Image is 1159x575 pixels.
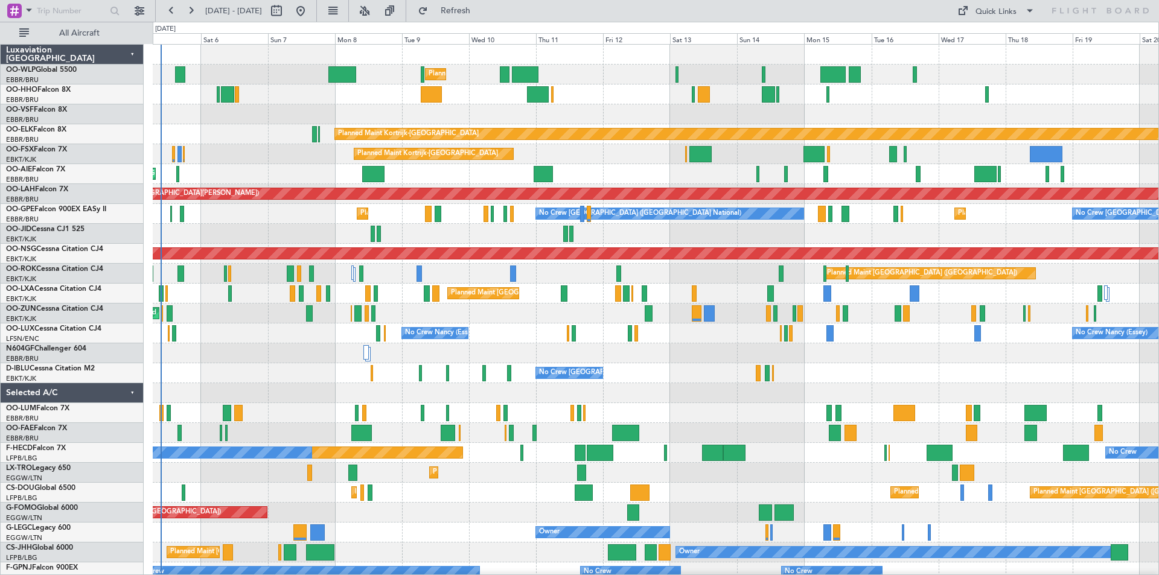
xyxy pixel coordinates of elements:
[939,33,1006,44] div: Wed 17
[6,86,37,94] span: OO-HHO
[6,414,39,423] a: EBBR/BRU
[451,284,669,302] div: Planned Maint [GEOGRAPHIC_DATA] ([GEOGRAPHIC_DATA] National)
[603,33,670,44] div: Fri 12
[6,146,34,153] span: OO-FSX
[13,24,131,43] button: All Aircraft
[894,483,1084,501] div: Planned Maint [GEOGRAPHIC_DATA] ([GEOGRAPHIC_DATA])
[6,305,36,313] span: OO-ZUN
[6,95,39,104] a: EBBR/BRU
[6,445,33,452] span: F-HECD
[6,544,73,551] a: CS-JHHGlobal 6000
[6,226,31,233] span: OO-JID
[6,345,86,352] a: N604GFChallenger 604
[6,425,67,432] a: OO-FAEFalcon 7X
[6,504,37,512] span: G-FOMO
[355,483,545,501] div: Planned Maint [GEOGRAPHIC_DATA] ([GEOGRAPHIC_DATA])
[6,533,42,542] a: EGGW/LTN
[6,285,34,293] span: OO-LXA
[6,365,95,372] a: D-IBLUCessna Citation M2
[429,65,516,83] div: Planned Maint Milan (Linate)
[6,564,32,571] span: F-GPNJ
[6,86,71,94] a: OO-HHOFalcon 8X
[539,523,560,541] div: Owner
[31,29,127,37] span: All Aircraft
[6,474,42,483] a: EGGW/LTN
[6,155,36,164] a: EBKT/KJK
[6,255,36,264] a: EBKT/KJK
[6,425,34,432] span: OO-FAE
[6,374,36,383] a: EBKT/KJK
[6,524,32,532] span: G-LEGC
[6,246,103,253] a: OO-NSGCessna Citation CJ4
[6,294,36,303] a: EBKT/KJK
[6,345,34,352] span: N604GF
[827,264,1017,282] div: Planned Maint [GEOGRAPHIC_DATA] ([GEOGRAPHIC_DATA])
[37,2,106,20] input: Trip Number
[6,285,101,293] a: OO-LXACessna Citation CJ4
[430,7,481,15] span: Refresh
[6,166,32,173] span: OO-AIE
[6,106,67,113] a: OO-VSFFalcon 8X
[872,33,939,44] div: Tue 16
[6,186,35,193] span: OO-LAH
[6,195,39,204] a: EBBR/BRU
[1006,33,1073,44] div: Thu 18
[6,365,30,372] span: D-IBLU
[6,235,36,244] a: EBKT/KJK
[170,543,360,561] div: Planned Maint [GEOGRAPHIC_DATA] ([GEOGRAPHIC_DATA])
[975,6,1017,18] div: Quick Links
[6,66,36,74] span: OO-WLP
[6,215,39,224] a: EBBR/BRU
[6,305,103,313] a: OO-ZUNCessna Citation CJ4
[6,553,37,562] a: LFPB/LBG
[6,354,39,363] a: EBBR/BRU
[405,324,477,342] div: No Crew Nancy (Essey)
[6,226,85,233] a: OO-JIDCessna CJ1 525
[6,314,36,323] a: EBKT/KJK
[6,265,36,273] span: OO-ROK
[6,126,66,133] a: OO-ELKFalcon 8X
[6,325,34,332] span: OO-LUX
[670,33,737,44] div: Sat 13
[268,33,335,44] div: Sun 7
[951,1,1041,21] button: Quick Links
[6,434,39,443] a: EBBR/BRU
[539,205,741,223] div: No Crew [GEOGRAPHIC_DATA] ([GEOGRAPHIC_DATA] National)
[6,524,71,532] a: G-LEGCLegacy 600
[469,33,536,44] div: Wed 10
[338,125,479,143] div: Planned Maint Kortrijk-[GEOGRAPHIC_DATA]
[679,543,700,561] div: Owner
[6,66,77,74] a: OO-WLPGlobal 5500
[6,135,39,144] a: EBBR/BRU
[6,504,78,512] a: G-FOMOGlobal 6000
[6,465,32,472] span: LX-TRO
[357,145,498,163] div: Planned Maint Kortrijk-[GEOGRAPHIC_DATA]
[539,364,741,382] div: No Crew [GEOGRAPHIC_DATA] ([GEOGRAPHIC_DATA] National)
[6,325,101,332] a: OO-LUXCessna Citation CJ4
[6,513,42,523] a: EGGW/LTN
[6,265,103,273] a: OO-ROKCessna Citation CJ4
[6,564,78,571] a: F-GPNJFalcon 900EX
[201,33,268,44] div: Sat 6
[6,405,69,412] a: OO-LUMFalcon 7X
[6,454,37,463] a: LFPB/LBG
[6,146,67,153] a: OO-FSXFalcon 7X
[6,405,36,412] span: OO-LUM
[536,33,603,44] div: Thu 11
[433,463,512,481] div: Planned Maint Dusseldorf
[6,126,33,133] span: OO-ELK
[6,246,36,253] span: OO-NSG
[1076,324,1148,342] div: No Crew Nancy (Essey)
[205,5,262,16] span: [DATE] - [DATE]
[1073,33,1140,44] div: Fri 19
[335,33,402,44] div: Mon 8
[6,484,75,492] a: CS-DOUGlobal 6500
[6,334,39,343] a: LFSN/ENC
[6,206,34,213] span: OO-GPE
[412,1,485,21] button: Refresh
[1109,443,1137,462] div: No Crew
[6,186,68,193] a: OO-LAHFalcon 7X
[6,106,34,113] span: OO-VSF
[6,465,71,472] a: LX-TROLegacy 650
[402,33,469,44] div: Tue 9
